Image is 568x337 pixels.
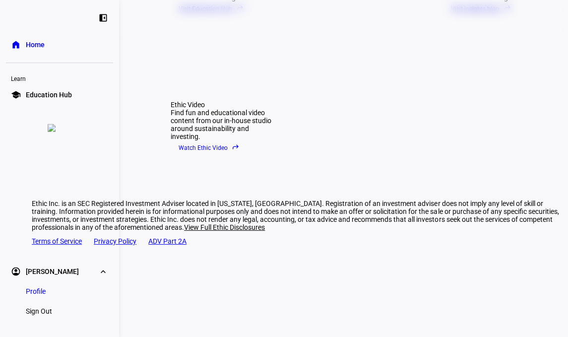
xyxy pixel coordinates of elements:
a: homeHome [6,35,113,55]
span: Home [26,40,45,50]
div: Ethic Inc. is an SEC Registered Investment Adviser located in [US_STATE], [GEOGRAPHIC_DATA]. Regi... [32,200,568,231]
span: View Full Ethic Disclosures [184,223,265,231]
div: Ethic Video [171,101,280,109]
eth-mat-symbol: reply [232,143,240,151]
span: Sign Out [26,306,52,316]
eth-mat-symbol: school [11,90,21,100]
button: Watch Ethic Videoreply [171,140,248,155]
eth-mat-symbol: expand_more [98,267,108,276]
a: Watch Ethic Videoreply [171,140,280,155]
eth-mat-symbol: home [11,40,21,50]
eth-mat-symbol: account_circle [11,267,21,276]
span: Profile [26,286,46,296]
div: Find fun and educational video content from our in-house studio around sustainability and investing. [171,109,280,140]
a: Profile [18,281,54,301]
a: ADV Part 2A [148,237,187,245]
eth-mat-symbol: left_panel_close [98,13,108,23]
div: Learn [6,71,113,85]
span: [PERSON_NAME] [26,267,79,276]
span: Education Hub [26,90,72,100]
span: Watch Ethic Video [179,140,240,155]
